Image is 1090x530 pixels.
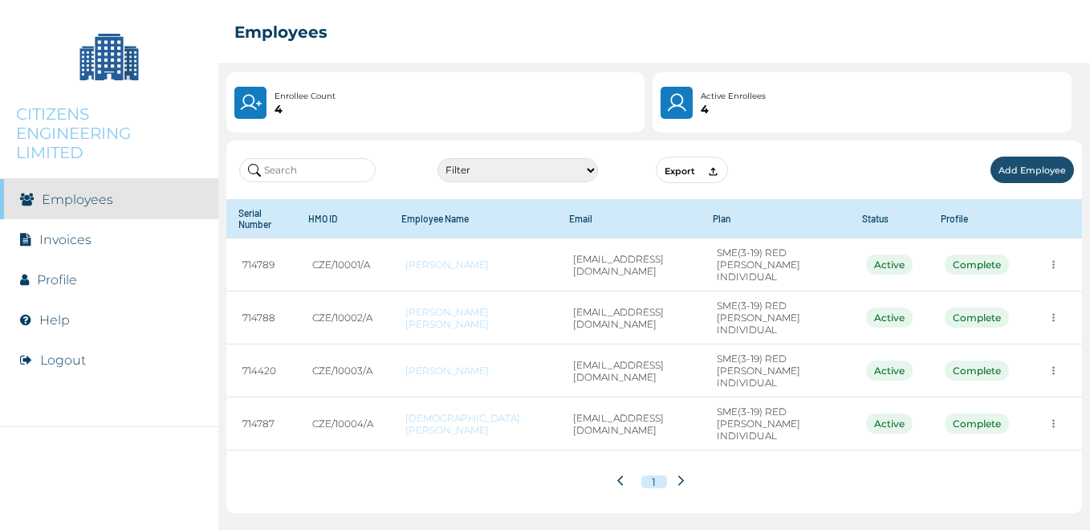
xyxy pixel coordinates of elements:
a: [PERSON_NAME] [405,365,541,377]
p: 4 [701,103,766,116]
p: Enrollee Count [275,90,336,103]
h2: Employees [234,22,327,42]
a: Employees [42,192,113,207]
div: Active [866,414,913,434]
th: Employee Name [389,199,557,238]
div: Complete [945,255,1009,275]
th: Plan [701,199,850,238]
th: Profile [929,199,1025,238]
button: more [1041,358,1066,383]
td: [EMAIL_ADDRESS][DOMAIN_NAME] [557,397,701,450]
td: SME(3-19) RED [PERSON_NAME] INDIVIDUAL [701,291,850,344]
a: [PERSON_NAME] [PERSON_NAME] [405,306,541,330]
td: 714787 [226,397,296,450]
td: SME(3-19) RED [PERSON_NAME] INDIVIDUAL [701,397,850,450]
td: CZE/10001/A [296,238,389,291]
td: 714420 [226,344,296,397]
a: Invoices [39,232,92,247]
button: Logout [40,353,86,368]
td: [EMAIL_ADDRESS][DOMAIN_NAME] [557,238,701,291]
input: Search [239,158,376,182]
img: UserPlus.219544f25cf47e120833d8d8fc4c9831.svg [239,92,262,114]
div: Complete [945,308,1009,328]
th: HMO ID [296,199,389,238]
td: 714789 [226,238,296,291]
th: Serial Number [226,199,296,238]
td: CZE/10002/A [296,291,389,344]
button: 1 [641,475,667,488]
img: Company [69,16,149,96]
td: [EMAIL_ADDRESS][DOMAIN_NAME] [557,344,701,397]
th: Email [557,199,701,238]
button: more [1041,411,1066,436]
td: SME(3-19) RED [PERSON_NAME] INDIVIDUAL [701,344,850,397]
div: Complete [945,414,1009,434]
div: Active [866,255,913,275]
div: Active [866,308,913,328]
button: more [1041,252,1066,277]
img: RelianceHMO's Logo [16,490,202,514]
a: Profile [37,272,77,287]
td: CZE/10003/A [296,344,389,397]
button: Add Employee [990,157,1074,183]
p: Active Enrollees [701,90,766,103]
td: 714788 [226,291,296,344]
td: [EMAIL_ADDRESS][DOMAIN_NAME] [557,291,701,344]
button: more [1041,305,1066,330]
a: [DEMOGRAPHIC_DATA][PERSON_NAME] [405,412,541,436]
div: Active [866,361,913,381]
a: [PERSON_NAME] [405,259,541,271]
button: Export [656,157,728,183]
a: Help [39,312,70,328]
p: 4 [275,103,336,116]
td: SME(3-19) RED [PERSON_NAME] INDIVIDUAL [701,238,850,291]
td: CZE/10004/A [296,397,389,450]
th: Status [850,199,929,238]
p: CITIZENS ENGINEERING LIMITED [16,104,202,162]
img: User.4b94733241a7e19f64acd675af8f0752.svg [665,92,689,114]
div: Complete [945,361,1009,381]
